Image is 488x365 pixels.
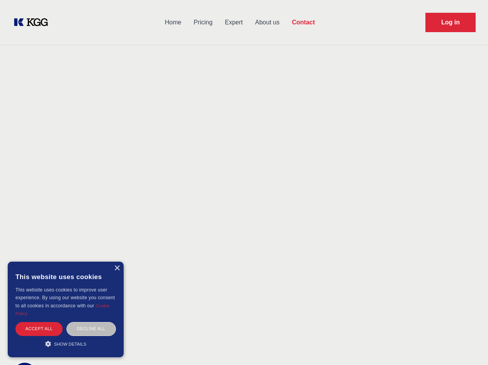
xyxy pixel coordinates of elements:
div: Accept all [15,322,63,336]
label: Email* [206,172,436,180]
a: [PHONE_NUMBER] [45,233,100,242]
a: KOL Knowledge Platform: Talk to Key External Experts (KEE) [12,16,54,29]
label: Phone Number* [206,225,315,233]
a: Contact [286,12,321,33]
a: Request Demo [425,13,476,32]
label: Message [206,260,436,268]
label: First Name* [206,137,315,145]
p: Any questions or remarks? Just write us a message and we will get back to you as soon as possible! [9,103,479,112]
a: @knowledgegategroup [31,261,108,270]
label: Last Name* [327,137,436,145]
a: About us [249,12,286,33]
div: Decline all [66,322,116,336]
a: Expert [219,12,249,33]
a: Home [158,12,187,33]
a: Cookie Policy [374,315,411,321]
span: This website uses cookies to improve user experience. By using our website you consent to all coo... [15,287,115,308]
h2: Contact [9,81,479,97]
p: [PERSON_NAME][STREET_ADDRESS], [31,205,182,214]
button: Let's talk [206,334,436,353]
p: By selecting this, you agree to the and . [227,314,413,323]
p: We would love to hear from you. [31,183,182,193]
div: Show details [15,340,116,348]
a: Cookie Policy [15,303,110,316]
p: [GEOGRAPHIC_DATA], [GEOGRAPHIC_DATA] [31,214,182,224]
div: Close [114,266,120,271]
div: This website uses cookies [15,267,116,286]
label: Organization* [327,225,436,233]
span: Show details [54,342,87,346]
a: Privacy Policy [321,315,360,321]
h2: Contact Information [31,165,182,179]
iframe: Chat Widget [449,328,488,365]
div: I am an expert [227,207,262,215]
a: [EMAIL_ADDRESS][DOMAIN_NAME] [45,247,150,256]
a: Pricing [187,12,219,33]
